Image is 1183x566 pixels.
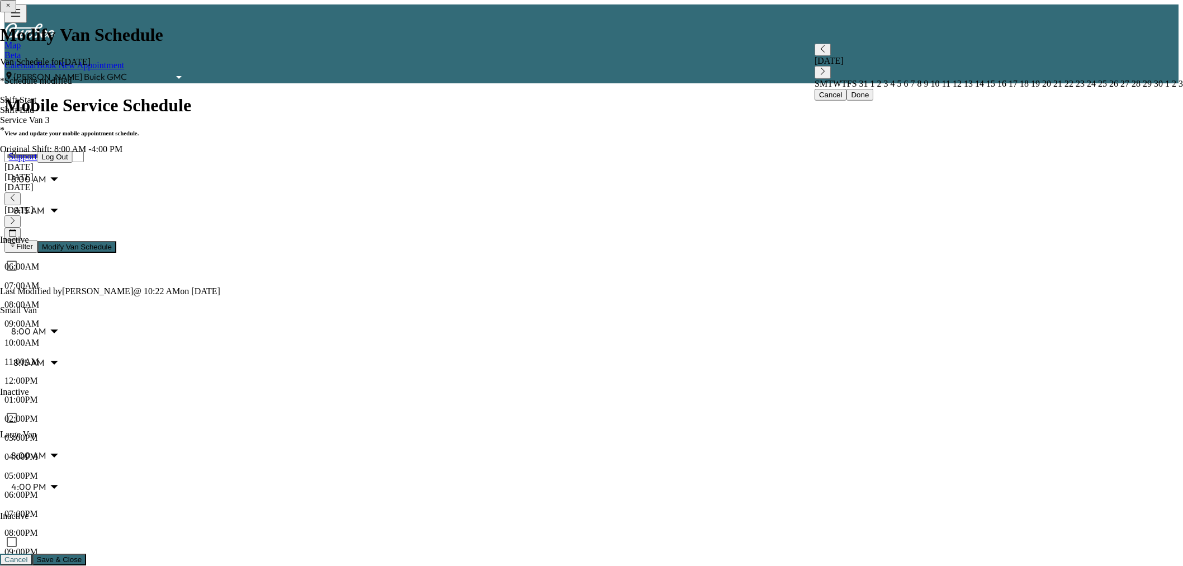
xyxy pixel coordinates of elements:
h6: View and update your mobile appointment schedule. [4,130,1179,136]
span: 1 [868,78,875,88]
p: 03:00PM [4,433,1179,443]
p: 01:00PM [4,395,1179,405]
span: 10 [929,78,940,88]
h1: Mobile Service Schedule [4,95,1179,116]
span: 12 [950,78,962,88]
span: 14 [973,78,984,88]
p: 02:00PM [4,414,1179,424]
span: 31 [857,78,868,88]
div: [DATE] [4,182,1179,192]
span: 21 [1051,78,1062,88]
span: 19 [1029,78,1040,88]
p: 07:00PM [4,509,1179,519]
span: 18 [1018,78,1029,88]
p: 08:00PM [4,528,1179,538]
span: 3 [1176,78,1183,88]
span: 22 [1062,78,1073,88]
span: 3 [882,78,888,88]
span: 13 [962,78,973,88]
span: 20 [1040,78,1051,88]
span: 17 [1006,78,1018,88]
span: S [815,78,820,88]
p: 07:00AM [4,281,1179,291]
span: 11 [940,78,950,88]
p: 09:00PM [4,547,1179,557]
span: T [827,78,833,88]
p: 06:00PM [4,490,1179,500]
div: [DATE] [4,162,1179,172]
p: 12:00PM [4,376,1179,386]
div: Beta [4,50,1179,60]
span: Save & Close [37,555,82,564]
span: 23 [1073,78,1085,88]
span: 24 [1085,78,1096,88]
span: 9 [922,78,929,88]
p: 08:00AM [4,300,1179,310]
span: 26 [1107,78,1118,88]
div: [DATE] [4,205,1179,215]
span: 8 [915,78,922,88]
span: 29 [1141,78,1152,88]
div: [DATE] [815,56,1183,66]
p: 04:00PM [4,452,1179,462]
p: 10:00AM [4,338,1179,348]
span: 16 [995,78,1006,88]
span: S [852,78,857,88]
div: [DATE] [4,172,1179,182]
span: F [847,78,852,88]
span: W [833,78,841,88]
a: MapBeta [4,40,1179,60]
p: 06:00AM [4,262,1179,272]
span: 30 [1152,78,1163,88]
span: 7 [908,78,915,88]
span: M [820,78,827,88]
span: 6 [902,78,908,88]
p: 05:00PM [4,471,1179,481]
button: Done [846,88,873,100]
span: 4 [888,78,895,88]
span: 28 [1129,78,1141,88]
p: 09:00AM [4,319,1179,329]
span: 2 [875,78,882,88]
span: 25 [1096,78,1107,88]
button: Cancel [815,88,847,100]
span: 5 [895,78,902,88]
span: 1 [1163,78,1170,88]
button: Save & Close [32,554,87,565]
span: 2 [1170,78,1176,88]
p: 11:00AM [4,357,1179,367]
span: 27 [1118,78,1129,88]
span: 15 [984,78,995,88]
span: T [841,78,847,88]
